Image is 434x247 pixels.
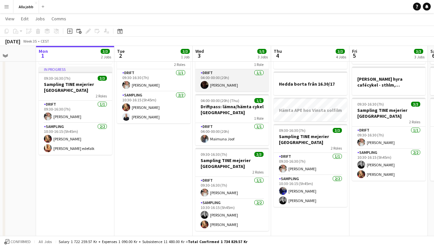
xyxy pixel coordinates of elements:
[274,98,347,121] app-job-card: Hämta APE hos Vinsta solfilm
[352,67,425,95] app-job-card: [PERSON_NAME] hyra cafécykel - sthlm, [GEOGRAPHIC_DATA], cph
[254,62,264,67] span: 1 Role
[331,146,342,151] span: 2 Roles
[274,72,347,95] app-job-card: Hedda borta från 16.30/17
[38,52,48,59] span: 1
[195,48,204,54] span: Wed
[411,102,420,107] span: 3/3
[195,123,269,145] app-card-role: Drift1/104:00-00:00 (20h)Maimuna Joof
[274,107,347,113] h3: Hämta APE hos Vinsta solfilm
[18,14,31,23] a: Edit
[195,104,269,115] h3: Driftpass: lämna/hämta cykel [GEOGRAPHIC_DATA]
[274,124,347,207] app-job-card: 09:30-16:30 (7h)3/3Sampling TINE mejerier [GEOGRAPHIC_DATA]2 RolesDrift1/109:30-16:30 (7h)[PERSON...
[352,48,357,54] span: Fri
[352,98,425,181] app-job-card: 09:30-16:30 (7h)3/3Sampling TINE mejerier [GEOGRAPHIC_DATA]2 RolesDrift1/109:30-16:30 (7h)[PERSON...
[257,49,266,54] span: 5/5
[116,52,125,59] span: 2
[117,48,125,54] span: Tue
[351,52,357,59] span: 5
[279,128,306,133] span: 09:30-16:30 (7h)
[117,92,190,123] app-card-role: Sampling2/210:30-16:15 (5h45m)[PERSON_NAME][PERSON_NAME]
[3,14,17,23] a: View
[352,107,425,119] h3: Sampling TINE mejerier [GEOGRAPHIC_DATA]
[41,39,49,44] div: CEST
[39,81,112,93] h3: Sampling TINE mejerier [GEOGRAPHIC_DATA]
[252,170,264,175] span: 2 Roles
[49,14,69,23] a: Comms
[195,177,269,199] app-card-role: Drift1/109:30-16:30 (7h)[PERSON_NAME]
[254,116,264,121] span: 1 Role
[409,119,420,124] span: 2 Roles
[32,14,48,23] a: Jobs
[258,54,268,59] div: 3 Jobs
[117,69,190,92] app-card-role: Drift1/109:30-16:30 (7h)[PERSON_NAME]
[195,199,269,231] app-card-role: Sampling2/210:30-16:15 (5h45m)[PERSON_NAME][PERSON_NAME]
[101,49,110,54] span: 3/3
[39,48,48,54] span: Mon
[96,93,107,98] span: 2 Roles
[5,38,20,45] div: [DATE]
[414,54,424,59] div: 3 Jobs
[181,49,190,54] span: 3/3
[22,39,38,44] span: Week 35
[352,149,425,181] app-card-role: Sampling2/210:30-16:15 (5h45m)[PERSON_NAME][PERSON_NAME]
[195,157,269,169] h3: Sampling TINE mejerier [GEOGRAPHIC_DATA]
[174,62,185,67] span: 2 Roles
[274,134,347,145] h3: Sampling TINE mejerier [GEOGRAPHIC_DATA]
[195,94,269,145] app-job-card: 04:00-00:00 (20h) (Thu)1/1Driftpass: lämna/hämta cykel [GEOGRAPHIC_DATA]1 RoleDrift1/104:00-00:00...
[352,127,425,149] app-card-role: Drift1/109:30-16:30 (7h)[PERSON_NAME]
[352,76,425,88] h3: [PERSON_NAME] hyra cafécykel - sthlm, [GEOGRAPHIC_DATA], cph
[414,49,423,54] span: 3/3
[274,81,347,87] h3: Hedda borta från 16.30/17
[336,54,346,59] div: 4 Jobs
[13,0,39,13] button: Alla jobb
[21,16,29,22] span: Edit
[39,101,112,123] app-card-role: Drift1/109:30-16:30 (7h)[PERSON_NAME]
[274,48,282,54] span: Thu
[101,54,111,59] div: 2 Jobs
[254,98,264,103] span: 1/1
[195,40,269,92] app-job-card: 04:00-00:00 (20h) (Thu)1/1Driftpass: lämna/hämta cykel [GEOGRAPHIC_DATA]1 RoleDrift1/104:00-00:00...
[39,123,112,155] app-card-role: Sampling2/210:30-16:15 (5h45m)[PERSON_NAME][PERSON_NAME] edefalk
[59,239,247,244] div: Salary 1 722 259.57 kr + Expenses 1 090.00 kr + Subsistence 11 480.00 kr =
[39,67,112,155] app-job-card: In progress09:30-16:30 (7h)3/3Sampling TINE mejerier [GEOGRAPHIC_DATA]2 RolesDrift1/109:30-16:30 ...
[195,69,269,92] app-card-role: Drift1/104:00-00:00 (20h)[PERSON_NAME]
[188,239,247,244] span: Total Confirmed 1 734 829.57 kr
[35,16,45,22] span: Jobs
[5,16,14,22] span: View
[37,239,53,244] span: All jobs
[44,76,70,81] span: 09:30-16:30 (7h)
[201,152,227,157] span: 09:30-16:30 (7h)
[51,16,66,22] span: Comms
[201,98,239,103] span: 04:00-00:00 (20h) (Thu)
[98,76,107,81] span: 3/3
[3,238,32,245] button: Confirmed
[39,67,112,72] div: In progress
[274,153,347,175] app-card-role: Drift1/109:30-16:30 (7h)[PERSON_NAME]
[194,52,204,59] span: 3
[117,40,190,123] app-job-card: 09:30-16:30 (7h)3/3Sampling TINE mejerier [GEOGRAPHIC_DATA]2 RolesDrift1/109:30-16:30 (7h)[PERSON...
[181,54,189,59] div: 1 Job
[273,52,282,59] span: 4
[195,148,269,231] app-job-card: 09:30-16:30 (7h)3/3Sampling TINE mejerier [GEOGRAPHIC_DATA]2 RolesDrift1/109:30-16:30 (7h)[PERSON...
[357,102,384,107] span: 09:30-16:30 (7h)
[333,128,342,133] span: 3/3
[10,239,31,244] span: Confirmed
[254,152,264,157] span: 3/3
[336,49,345,54] span: 3/3
[274,175,347,207] app-card-role: Sampling2/210:30-16:15 (5h45m)[PERSON_NAME][PERSON_NAME]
